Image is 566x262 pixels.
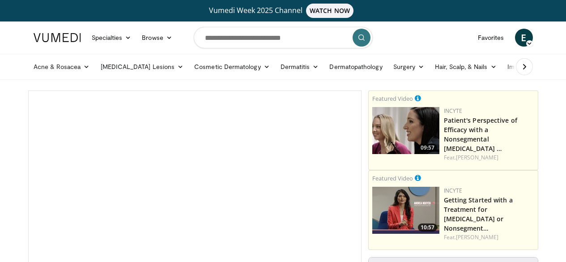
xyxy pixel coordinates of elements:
img: e02a99de-beb8-4d69-a8cb-018b1ffb8f0c.png.150x105_q85_crop-smart_upscale.jpg [372,187,439,234]
div: Feat. [444,233,534,241]
a: Hair, Scalp, & Nails [430,58,502,76]
a: E [515,29,533,47]
a: Dermatopathology [324,58,387,76]
a: Vumedi Week 2025 ChannelWATCH NOW [35,4,532,18]
span: WATCH NOW [306,4,353,18]
span: 10:57 [418,223,437,232]
a: Dermatitis [275,58,324,76]
small: Featured Video [372,94,413,103]
span: 09:57 [418,144,437,152]
div: Feat. [444,154,534,162]
a: 10:57 [372,187,439,234]
a: Incyte [444,107,463,115]
a: Acne & Rosacea [28,58,95,76]
a: Favorites [472,29,510,47]
a: [MEDICAL_DATA] Lesions [95,58,189,76]
img: VuMedi Logo [34,33,81,42]
small: Featured Video [372,174,413,182]
a: Patient's Perspective of Efficacy with a Nonsegmental [MEDICAL_DATA] … [444,116,517,153]
a: 09:57 [372,107,439,154]
a: Specialties [86,29,137,47]
a: Cosmetic Dermatology [189,58,275,76]
a: [PERSON_NAME] [456,154,498,161]
a: Surgery [388,58,430,76]
a: Incyte [444,187,463,194]
a: Browse [136,29,178,47]
a: [PERSON_NAME] [456,233,498,241]
a: Getting Started with a Treatment for [MEDICAL_DATA] or Nonsegment… [444,196,513,232]
img: 2c48d197-61e9-423b-8908-6c4d7e1deb64.png.150x105_q85_crop-smart_upscale.jpg [372,107,439,154]
input: Search topics, interventions [194,27,373,48]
